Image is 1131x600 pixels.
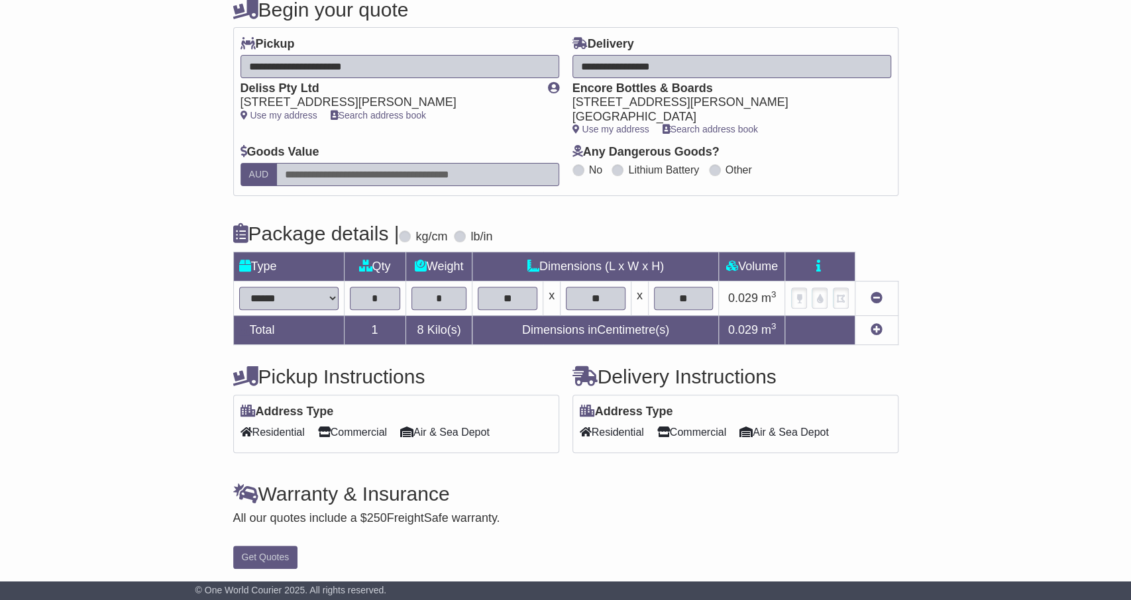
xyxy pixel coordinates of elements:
[195,585,387,595] span: © One World Courier 2025. All rights reserved.
[331,110,426,121] a: Search address book
[572,110,878,125] div: [GEOGRAPHIC_DATA]
[241,163,278,186] label: AUD
[728,323,758,336] span: 0.029
[233,483,898,505] h4: Warranty & Insurance
[241,422,305,442] span: Residential
[241,405,334,419] label: Address Type
[572,81,878,96] div: Encore Bottles & Boards
[580,405,673,419] label: Address Type
[663,124,758,134] a: Search address book
[771,289,777,299] sup: 3
[589,164,602,176] label: No
[631,281,648,315] td: x
[233,223,400,244] h4: Package details |
[472,252,719,281] td: Dimensions (L x W x H)
[871,291,883,305] a: Remove this item
[761,323,777,336] span: m
[241,37,295,52] label: Pickup
[628,164,699,176] label: Lithium Battery
[233,252,344,281] td: Type
[233,546,298,569] button: Get Quotes
[657,422,726,442] span: Commercial
[241,110,317,121] a: Use my address
[739,422,829,442] span: Air & Sea Depot
[405,315,472,344] td: Kilo(s)
[400,422,490,442] span: Air & Sea Depot
[761,291,777,305] span: m
[871,323,883,336] a: Add new item
[344,315,405,344] td: 1
[233,315,344,344] td: Total
[719,252,785,281] td: Volume
[417,323,423,336] span: 8
[580,422,644,442] span: Residential
[233,511,898,526] div: All our quotes include a $ FreightSafe warranty.
[728,291,758,305] span: 0.029
[726,164,752,176] label: Other
[367,511,387,525] span: 250
[572,124,649,134] a: Use my address
[241,81,535,96] div: Deliss Pty Ltd
[572,95,878,110] div: [STREET_ADDRESS][PERSON_NAME]
[241,145,319,160] label: Goods Value
[572,366,898,387] h4: Delivery Instructions
[405,252,472,281] td: Weight
[543,281,561,315] td: x
[572,37,634,52] label: Delivery
[233,366,559,387] h4: Pickup Instructions
[318,422,387,442] span: Commercial
[241,95,535,110] div: [STREET_ADDRESS][PERSON_NAME]
[572,145,720,160] label: Any Dangerous Goods?
[344,252,405,281] td: Qty
[470,230,492,244] label: lb/in
[771,321,777,331] sup: 3
[415,230,447,244] label: kg/cm
[472,315,719,344] td: Dimensions in Centimetre(s)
